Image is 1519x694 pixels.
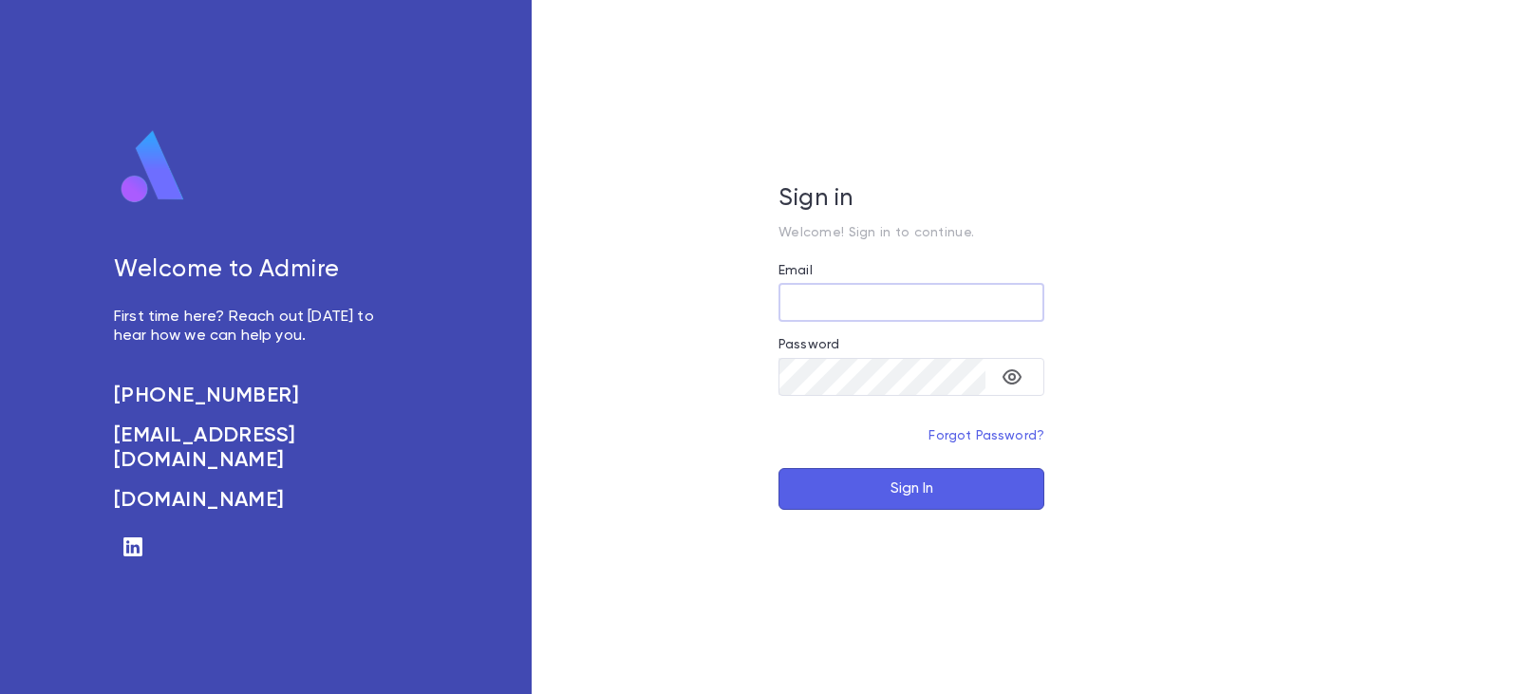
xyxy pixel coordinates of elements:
[778,337,839,352] label: Password
[778,225,1044,240] p: Welcome! Sign in to continue.
[114,308,395,346] p: First time here? Reach out [DATE] to hear how we can help you.
[114,129,192,205] img: logo
[928,429,1044,442] a: Forgot Password?
[993,358,1031,396] button: toggle password visibility
[778,468,1044,510] button: Sign In
[114,423,395,473] a: [EMAIL_ADDRESS][DOMAIN_NAME]
[778,263,813,278] label: Email
[114,488,395,513] a: [DOMAIN_NAME]
[114,384,395,408] a: [PHONE_NUMBER]
[114,256,395,285] h5: Welcome to Admire
[778,185,1044,214] h5: Sign in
